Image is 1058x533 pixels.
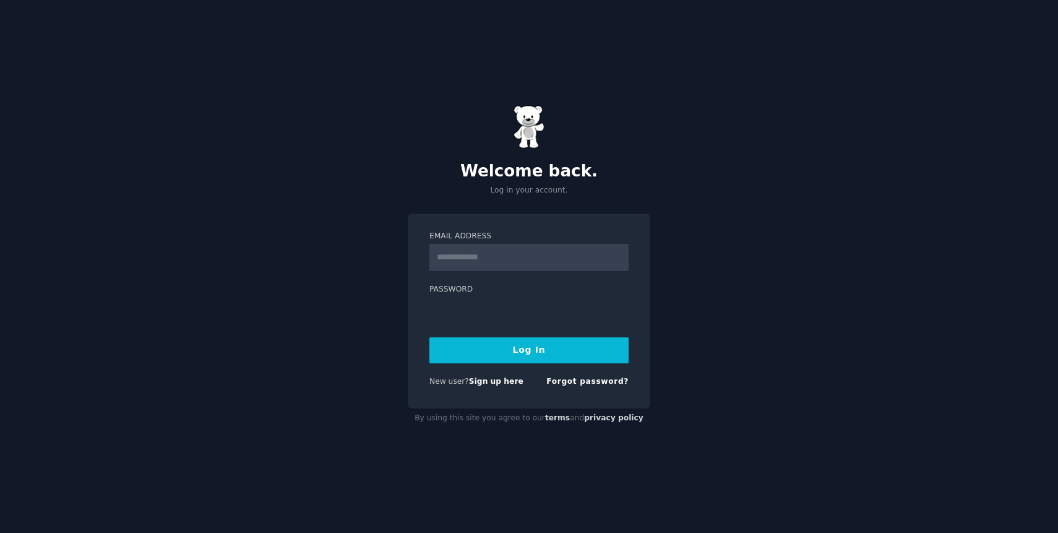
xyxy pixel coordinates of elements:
[408,409,650,428] div: By using this site you agree to our and
[408,162,650,181] h2: Welcome back.
[429,231,629,242] label: Email Address
[429,284,629,295] label: Password
[514,105,544,149] img: Gummy Bear
[429,337,629,363] button: Log In
[469,377,523,386] a: Sign up here
[584,414,643,422] a: privacy policy
[546,377,629,386] a: Forgot password?
[408,185,650,196] p: Log in your account.
[545,414,570,422] a: terms
[429,377,469,386] span: New user?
